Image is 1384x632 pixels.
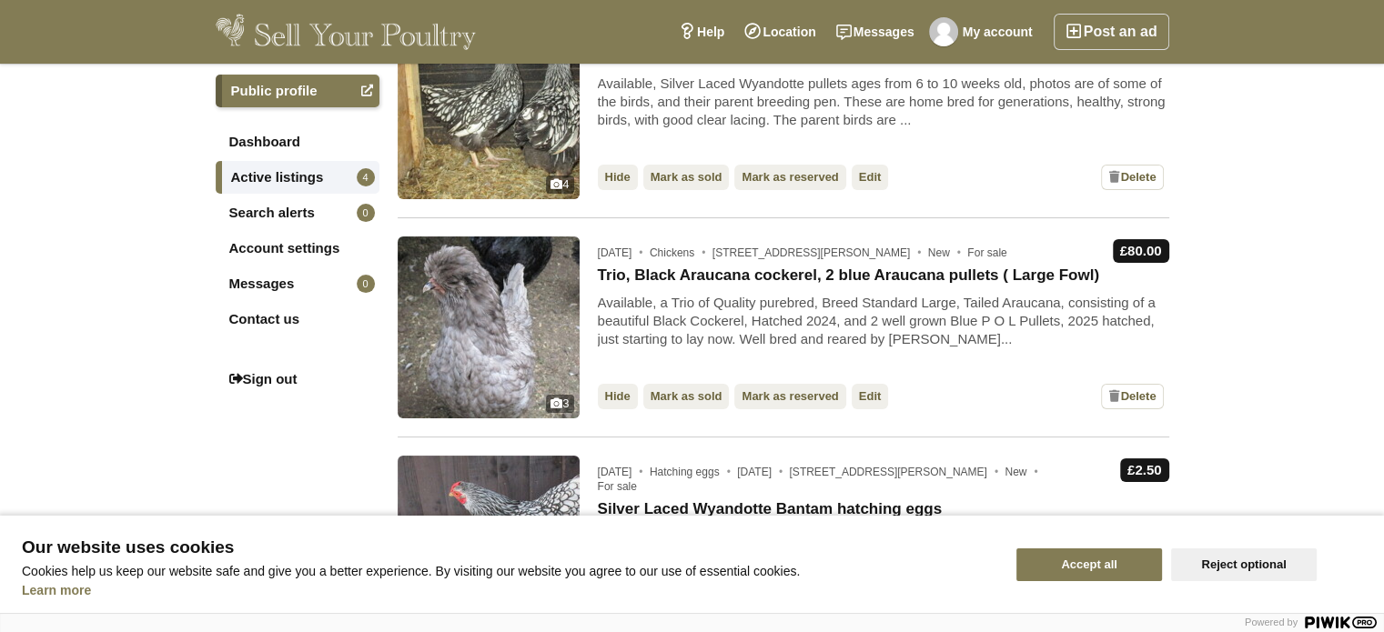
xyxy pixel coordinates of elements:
[734,14,825,50] a: Location
[789,466,1002,478] span: [STREET_ADDRESS][PERSON_NAME]
[598,266,1099,285] a: Trio, Black Araucana cockerel, 2 blue Araucana pullets ( Large Fowl)
[1171,548,1317,581] button: Reject optional
[643,384,730,409] a: Mark as sold
[357,168,375,186] span: 4
[1101,165,1163,190] a: Delete
[669,14,734,50] a: Help
[967,246,1006,259] span: For sale
[216,363,379,396] a: Sign out
[357,275,375,293] span: 0
[1245,617,1298,627] span: Powered by
[546,395,573,413] div: 3
[643,165,730,190] a: Mark as sold
[357,204,375,222] span: 0
[216,303,379,336] a: Contact us
[22,538,995,557] span: Our website uses cookies
[598,75,1169,129] div: Available, Silver Laced Wyandotte pullets ages from 6 to 10 weeks old, photos are of some of the ...
[398,236,580,418] a: 3
[216,232,379,265] a: Account settings
[598,480,637,493] span: For sale
[598,500,943,518] a: Silver Laced Wyandotte Bantam hatching eggs
[1120,458,1169,482] div: £2.50
[546,176,573,194] div: 4
[1101,384,1163,409] a: Delete
[929,17,958,46] img: Carol Connor
[216,125,379,158] a: Dashboard
[650,466,734,478] span: Hatching eggs
[216,14,477,50] img: Sell Your Poultry
[1016,548,1162,581] button: Accept all
[216,75,379,107] a: Public profile
[22,583,91,597] a: Learn more
[1113,239,1169,263] div: £80.00
[398,17,580,199] a: 4
[398,17,580,199] img: Silver Laced Wyandotte Bantam pullets APHA Registered.
[216,196,379,229] a: Search alerts0
[398,236,580,418] img: Trio, Black Araucana cockerel, 2 blue Araucana pullets ( Large Fowl)
[650,246,710,259] span: Chickens
[928,246,965,259] span: New
[216,267,379,300] a: Messages0
[598,466,647,478] span: [DATE]
[1005,466,1041,478] span: New
[1054,14,1169,50] a: Post an ad
[852,384,889,409] a: Edit
[598,384,638,409] a: Hide
[712,246,925,259] span: [STREET_ADDRESS][PERSON_NAME]
[598,294,1169,348] div: Available, a Trio of Quality purebred, Breed Standard Large, Tailed Araucana, consisting of a bea...
[598,246,647,259] span: [DATE]
[216,161,379,194] a: Active listings4
[737,466,786,478] span: [DATE]
[598,165,638,190] a: Hide
[734,384,845,409] a: Mark as reserved
[22,564,995,578] p: Cookies help us keep our website safe and give you a better experience. By visiting our website y...
[734,165,845,190] a: Mark as reserved
[852,165,889,190] a: Edit
[924,14,1043,50] a: My account
[826,14,924,50] a: Messages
